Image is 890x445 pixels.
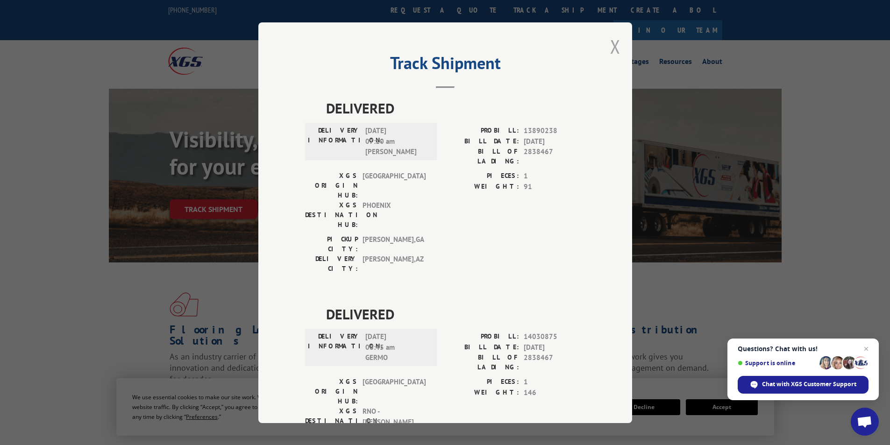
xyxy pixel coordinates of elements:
label: BILL OF LADING: [445,147,519,166]
label: WEIGHT: [445,181,519,192]
span: 13890238 [524,126,585,136]
span: [PERSON_NAME] , GA [363,234,426,254]
label: WEIGHT: [445,387,519,398]
span: 2838467 [524,353,585,372]
span: RNO - [PERSON_NAME] TRANSP [363,406,426,438]
span: [DATE] 08:45 am GERMO [365,332,428,363]
label: PICKUP CITY: [305,234,358,254]
span: [GEOGRAPHIC_DATA] [363,171,426,200]
span: [DATE] [524,136,585,147]
label: XGS ORIGIN HUB: [305,377,358,406]
label: BILL DATE: [445,342,519,353]
label: PIECES: [445,377,519,388]
span: Support is online [738,360,816,367]
label: XGS DESTINATION HUB: [305,406,358,438]
span: [GEOGRAPHIC_DATA] [363,377,426,406]
label: BILL DATE: [445,136,519,147]
label: XGS ORIGIN HUB: [305,171,358,200]
label: BILL OF LADING: [445,353,519,372]
span: 1 [524,171,585,182]
span: 146 [524,387,585,398]
label: DELIVERY CITY: [305,254,358,274]
button: Close modal [610,34,620,59]
label: XGS DESTINATION HUB: [305,200,358,230]
span: DELIVERED [326,98,585,119]
span: Questions? Chat with us! [738,345,869,353]
h2: Track Shipment [305,57,585,74]
label: PROBILL: [445,332,519,342]
label: DELIVERY INFORMATION: [308,126,361,157]
span: 91 [524,181,585,192]
span: [DATE] 07:10 am [PERSON_NAME] [365,126,428,157]
span: PHOENIX [363,200,426,230]
label: PIECES: [445,171,519,182]
span: DELIVERED [326,304,585,325]
label: PROBILL: [445,126,519,136]
span: 1 [524,377,585,388]
span: [PERSON_NAME] , AZ [363,254,426,274]
label: DELIVERY INFORMATION: [308,332,361,363]
span: [DATE] [524,342,585,353]
span: Chat with XGS Customer Support [738,376,869,394]
span: 2838467 [524,147,585,166]
span: 14030875 [524,332,585,342]
span: Chat with XGS Customer Support [762,380,856,388]
a: Open chat [851,408,879,436]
